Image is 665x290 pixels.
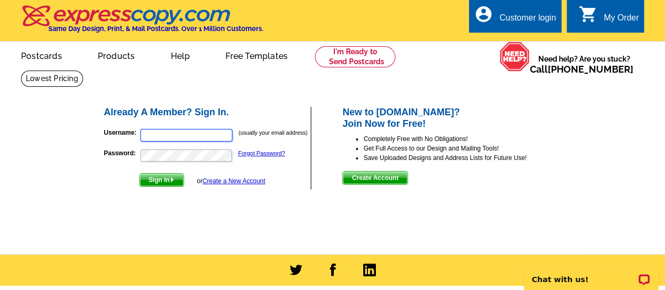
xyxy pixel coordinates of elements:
[517,257,665,290] iframe: LiveChat chat widget
[239,129,308,136] small: (usually your email address)
[343,172,407,184] span: Create Account
[170,177,175,182] img: button-next-arrow-white.png
[342,171,407,185] button: Create Account
[474,5,493,24] i: account_circle
[48,25,263,33] h4: Same Day Design, Print, & Mail Postcards. Over 1 Million Customers.
[81,43,152,67] a: Products
[363,153,562,163] li: Save Uploaded Designs and Address Lists for Future Use!
[209,43,304,67] a: Free Templates
[474,12,556,25] a: account_circle Customer login
[342,107,562,129] h2: New to [DOMAIN_NAME]? Join Now for Free!
[139,173,184,187] button: Sign In
[363,144,562,153] li: Get Full Access to our Design and Mailing Tools!
[499,13,556,28] div: Customer login
[578,12,639,25] a: shopping_cart My Order
[499,42,530,72] img: help
[197,176,265,186] div: or
[363,134,562,144] li: Completely Free with No Obligations!
[104,128,139,137] label: Username:
[104,107,311,118] h2: Already A Member? Sign In.
[104,148,139,158] label: Password:
[154,43,207,67] a: Help
[238,150,285,156] a: Forgot Password?
[4,43,79,67] a: Postcards
[202,177,265,185] a: Create a New Account
[530,54,639,75] span: Need help? Are you stuck?
[530,64,633,75] span: Call
[140,174,183,186] span: Sign In
[548,64,633,75] a: [PHONE_NUMBER]
[21,13,263,33] a: Same Day Design, Print, & Mail Postcards. Over 1 Million Customers.
[603,13,639,28] div: My Order
[578,5,597,24] i: shopping_cart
